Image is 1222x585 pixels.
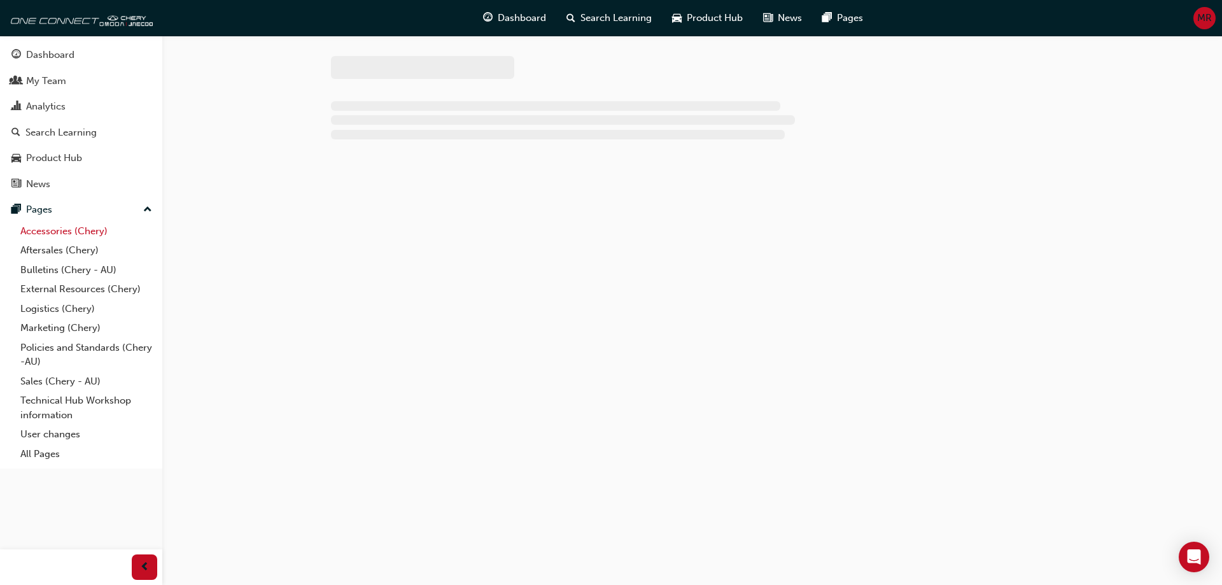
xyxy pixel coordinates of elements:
[15,241,157,260] a: Aftersales (Chery)
[5,198,157,222] button: Pages
[26,99,66,114] div: Analytics
[5,121,157,144] a: Search Learning
[26,48,74,62] div: Dashboard
[15,299,157,319] a: Logistics (Chery)
[1179,542,1209,572] div: Open Intercom Messenger
[5,41,157,198] button: DashboardMy TeamAnalyticsSearch LearningProduct HubNews
[498,11,546,25] span: Dashboard
[753,5,812,31] a: news-iconNews
[26,177,50,192] div: News
[15,279,157,299] a: External Resources (Chery)
[687,11,743,25] span: Product Hub
[662,5,753,31] a: car-iconProduct Hub
[580,11,652,25] span: Search Learning
[483,10,493,26] span: guage-icon
[15,372,157,391] a: Sales (Chery - AU)
[11,127,20,139] span: search-icon
[26,202,52,217] div: Pages
[837,11,863,25] span: Pages
[473,5,556,31] a: guage-iconDashboard
[15,338,157,372] a: Policies and Standards (Chery -AU)
[5,146,157,170] a: Product Hub
[25,125,97,140] div: Search Learning
[1193,7,1216,29] button: MR
[140,560,150,575] span: prev-icon
[11,204,21,216] span: pages-icon
[15,318,157,338] a: Marketing (Chery)
[15,425,157,444] a: User changes
[15,391,157,425] a: Technical Hub Workshop information
[1197,11,1212,25] span: MR
[6,5,153,31] img: oneconnect
[5,69,157,93] a: My Team
[15,260,157,280] a: Bulletins (Chery - AU)
[11,76,21,87] span: people-icon
[566,10,575,26] span: search-icon
[11,179,21,190] span: news-icon
[822,10,832,26] span: pages-icon
[5,43,157,67] a: Dashboard
[143,202,152,218] span: up-icon
[26,151,82,166] div: Product Hub
[672,10,682,26] span: car-icon
[763,10,773,26] span: news-icon
[778,11,802,25] span: News
[5,173,157,196] a: News
[556,5,662,31] a: search-iconSearch Learning
[11,153,21,164] span: car-icon
[11,50,21,61] span: guage-icon
[5,95,157,118] a: Analytics
[812,5,873,31] a: pages-iconPages
[11,101,21,113] span: chart-icon
[15,222,157,241] a: Accessories (Chery)
[26,74,66,88] div: My Team
[15,444,157,464] a: All Pages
